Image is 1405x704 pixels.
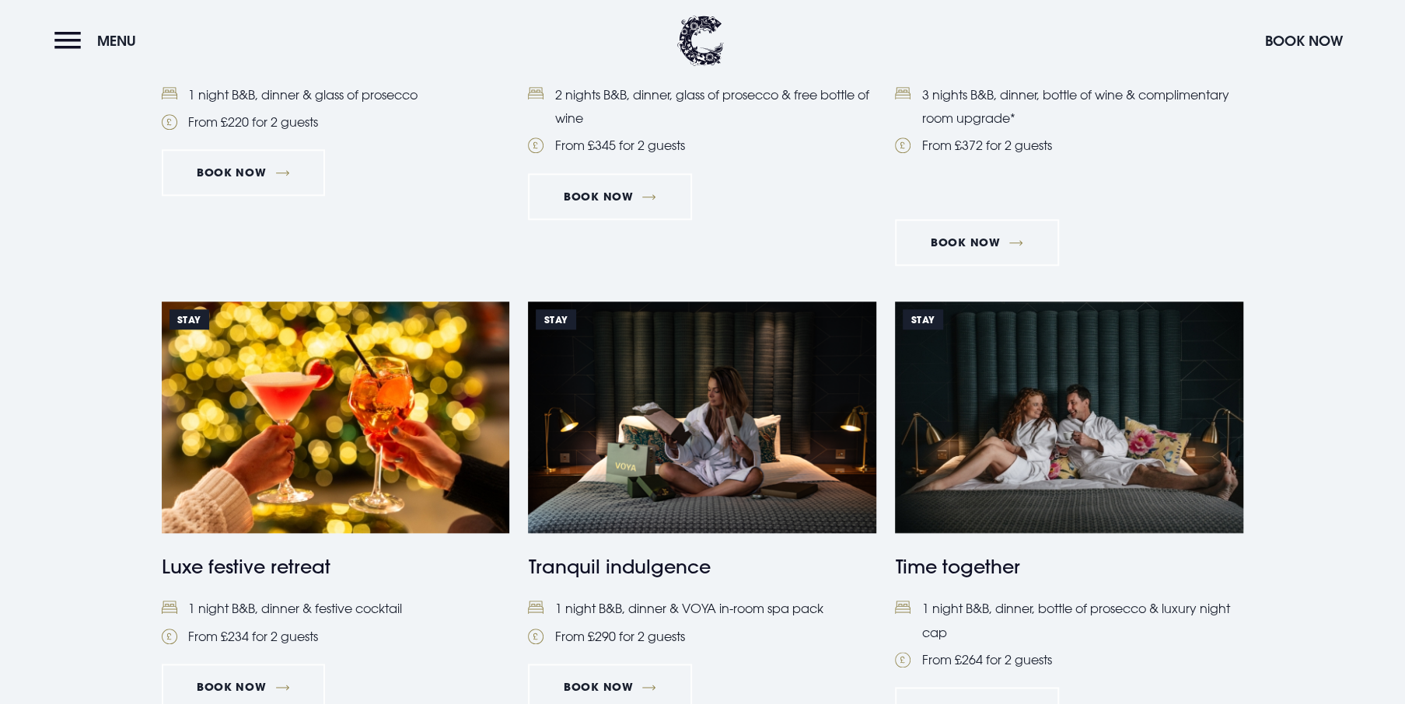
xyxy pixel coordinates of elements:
[528,134,876,157] li: From £345 for 2 guests
[1257,24,1351,58] button: Book Now
[528,552,876,580] h4: Tranquil indulgence
[528,597,876,620] li: 1 night B&B, dinner & VOYA in-room spa pack
[528,601,543,614] img: Bed
[895,87,910,100] img: Bed
[162,110,510,134] li: From £220 for 2 guests
[895,219,1058,266] a: Book Now
[162,87,177,100] img: Bed
[528,83,876,131] li: 2 nights B&B, dinner, glass of prosecco & free bottle of wine
[162,301,510,648] a: Stay https://clandeboyelodge.s3-assets.com/offer-thumbnails/Luxe-festive-retreat-464-x-309.jpg Lu...
[895,301,1243,671] a: Stay A couple in white robes sharing a laugh on a bed, enjoying a romantic hotel package in North...
[903,309,942,329] span: Stay
[162,597,510,620] li: 1 night B&B, dinner & festive cocktail
[895,301,1243,533] img: A couple in white robes sharing a laugh on a bed, enjoying a romantic hotel package in Northern I...
[895,652,910,667] img: Pound Coin
[528,629,543,644] img: Pound Coin
[677,16,724,66] img: Clandeboye Lodge
[162,629,177,644] img: Pound Coin
[895,597,1243,644] li: 1 night B&B, dinner, bottle of prosecco & luxury night cap
[162,301,510,533] img: https://clandeboyelodge.s3-assets.com/offer-thumbnails/Luxe-festive-retreat-464-x-309.jpg
[528,138,543,153] img: Pound Coin
[895,648,1243,671] li: From £264 for 2 guests
[528,87,543,100] img: Bed
[895,83,1243,131] li: 3 nights B&B, dinner, bottle of wine & complimentary room upgrade*
[162,149,325,196] a: Book Now
[895,134,1243,157] li: From £372 for 2 guests
[895,601,910,614] img: Bed
[528,301,876,533] img: A woman opening a gift box of VOYA spa products
[536,309,575,329] span: Stay
[528,625,876,648] li: From £290 for 2 guests
[162,601,177,614] img: Bed
[895,138,910,153] img: Pound Coin
[162,552,510,580] h4: Luxe festive retreat
[528,173,691,220] a: Book Now
[97,32,136,50] span: Menu
[895,552,1243,580] h4: Time together
[54,24,144,58] button: Menu
[162,114,177,130] img: Pound Coin
[162,625,510,648] li: From £234 for 2 guests
[170,309,209,329] span: Stay
[162,83,510,106] li: 1 night B&B, dinner & glass of prosecco
[528,301,876,648] a: Stay A woman opening a gift box of VOYA spa products Tranquil indulgence Bed1 night B&B, dinner &...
